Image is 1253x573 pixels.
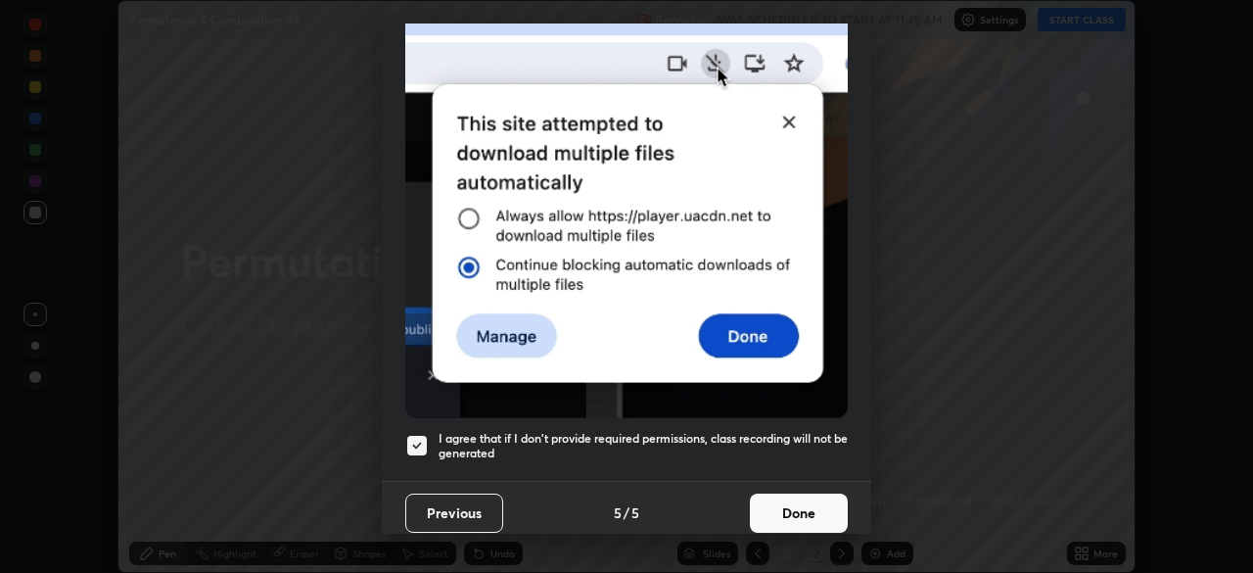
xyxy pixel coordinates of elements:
button: Done [750,494,848,533]
button: Previous [405,494,503,533]
h4: 5 [614,502,622,523]
h4: 5 [631,502,639,523]
h4: / [624,502,629,523]
h5: I agree that if I don't provide required permissions, class recording will not be generated [439,431,848,461]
